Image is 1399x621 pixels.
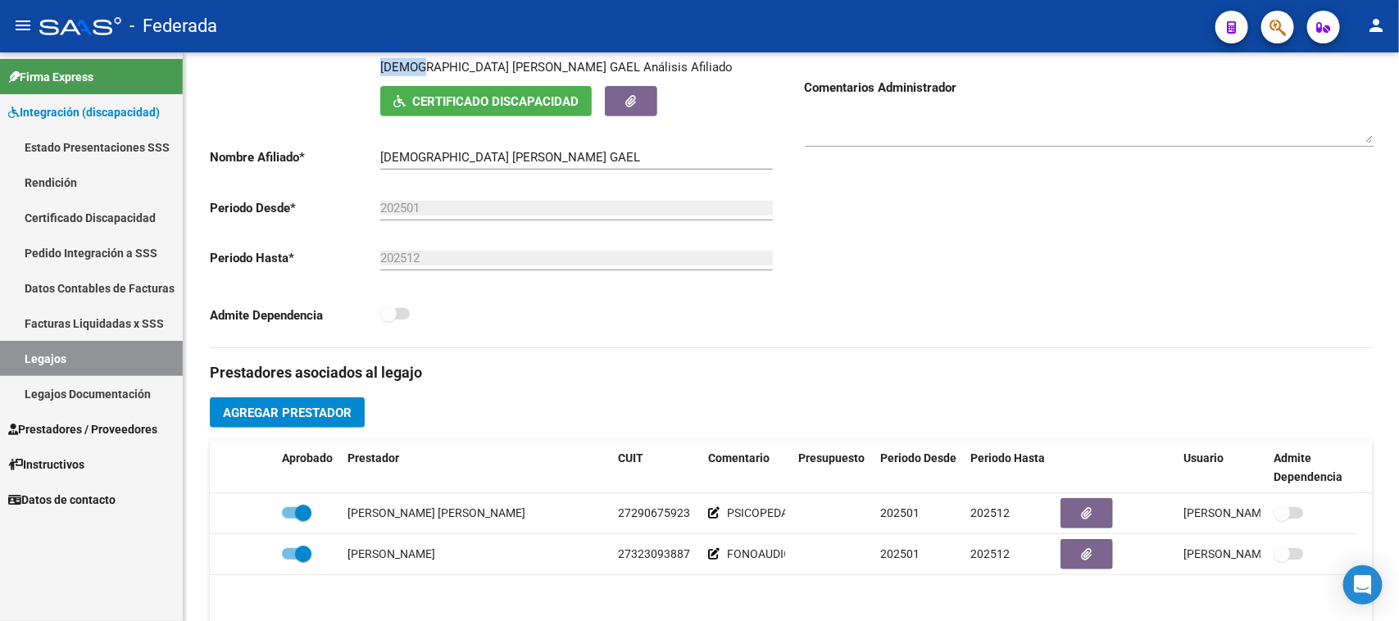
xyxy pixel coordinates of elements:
[8,420,157,438] span: Prestadores / Proveedores
[1366,16,1386,35] mat-icon: person
[8,68,93,86] span: Firma Express
[210,306,380,324] p: Admite Dependencia
[8,103,160,121] span: Integración (discapacidad)
[129,8,217,44] span: - Federada
[708,451,770,465] span: Comentario
[618,506,690,519] span: 27290675923
[874,441,964,495] datatable-header-cell: Periodo Desde
[964,441,1054,495] datatable-header-cell: Periodo Hasta
[702,441,792,495] datatable-header-cell: Comentario
[282,451,333,465] span: Aprobado
[1177,441,1267,495] datatable-header-cell: Usuario
[223,406,352,420] span: Agregar Prestador
[970,451,1045,465] span: Periodo Hasta
[347,504,525,523] div: [PERSON_NAME] [PERSON_NAME]
[13,16,33,35] mat-icon: menu
[1183,451,1224,465] span: Usuario
[210,199,380,217] p: Periodo Desde
[1267,441,1357,495] datatable-header-cell: Admite Dependencia
[1343,565,1383,605] div: Open Intercom Messenger
[341,441,611,495] datatable-header-cell: Prestador
[792,441,874,495] datatable-header-cell: Presupuesto
[880,451,956,465] span: Periodo Desde
[643,58,733,76] div: Análisis Afiliado
[611,441,702,495] datatable-header-cell: CUIT
[275,441,341,495] datatable-header-cell: Aprobado
[347,545,435,564] div: [PERSON_NAME]
[1183,547,1312,560] span: [PERSON_NAME] [DATE]
[970,506,1010,519] span: 202512
[1274,451,1342,483] span: Admite Dependencia
[8,491,116,509] span: Datos de contacto
[380,86,592,116] button: Certificado Discapacidad
[618,547,690,560] span: 27323093887
[798,451,865,465] span: Presupuesto
[727,547,825,560] span: FONOAUDIOLOGÍA
[618,451,643,465] span: CUIT
[805,79,1374,97] h3: Comentarios Administrador
[210,361,1373,384] h3: Prestadores asociados al legajo
[210,397,365,428] button: Agregar Prestador
[880,506,920,519] span: 202501
[8,456,84,474] span: Instructivos
[347,451,399,465] span: Prestador
[1183,506,1312,519] span: [PERSON_NAME] [DATE]
[380,58,640,76] p: [DEMOGRAPHIC_DATA] [PERSON_NAME] GAEL
[727,506,824,519] span: PSICOPEDAGOGÍA
[880,547,920,560] span: 202501
[412,94,579,109] span: Certificado Discapacidad
[210,148,380,166] p: Nombre Afiliado
[970,547,1010,560] span: 202512
[210,249,380,267] p: Periodo Hasta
